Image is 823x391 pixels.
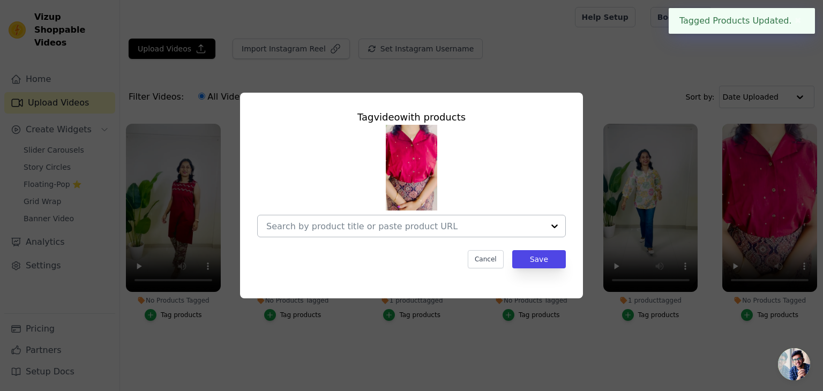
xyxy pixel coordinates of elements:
[386,125,437,210] img: tn-de5772a59a114f7283c29dea65e3dab8.png
[266,221,544,231] input: Search by product title or paste product URL
[792,14,804,27] button: Close
[257,110,566,125] div: Tag video with products
[512,250,566,268] button: Save
[468,250,504,268] button: Cancel
[669,8,815,34] div: Tagged Products Updated.
[778,348,810,380] div: Open chat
